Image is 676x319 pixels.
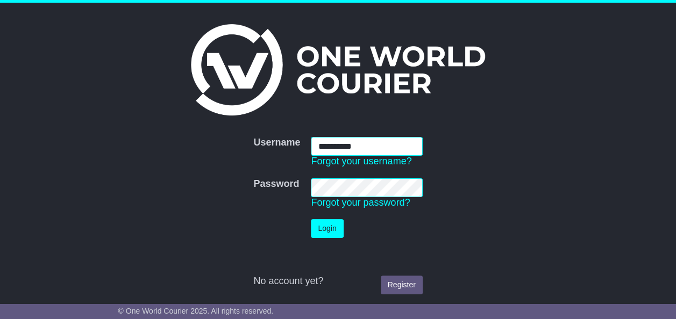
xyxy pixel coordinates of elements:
[118,307,274,315] span: © One World Courier 2025. All rights reserved.
[311,219,343,238] button: Login
[191,24,485,115] img: One World
[253,275,422,287] div: No account yet?
[253,137,300,149] label: Username
[253,178,299,190] label: Password
[311,197,410,208] a: Forgot your password?
[311,156,411,166] a: Forgot your username?
[381,275,423,294] a: Register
